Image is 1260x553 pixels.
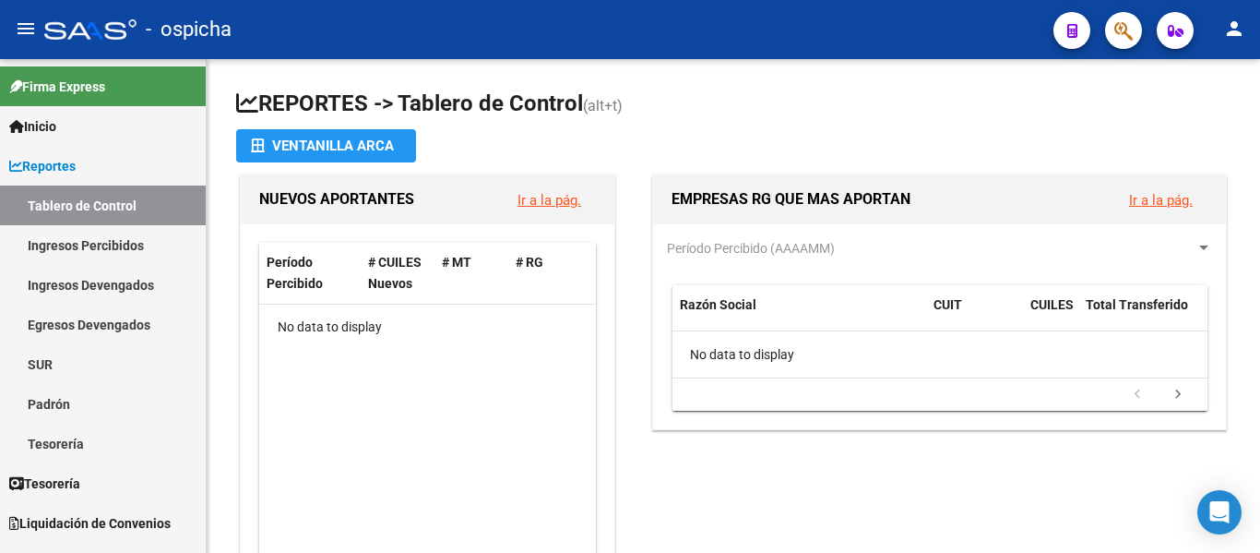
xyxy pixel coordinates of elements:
[9,116,56,137] span: Inicio
[236,89,1230,121] h1: REPORTES -> Tablero de Control
[259,190,414,208] span: NUEVOS APORTANTES
[1030,297,1074,312] span: CUILES
[9,474,80,494] span: Tesorería
[672,285,926,346] datatable-header-cell: Razón Social
[516,255,543,270] span: # RG
[146,9,232,50] span: - ospicha
[236,129,416,162] button: Ventanilla ARCA
[442,255,471,270] span: # MT
[361,243,434,304] datatable-header-cell: # CUILES Nuevos
[926,285,1023,346] datatable-header-cell: CUIT
[434,243,508,304] datatable-header-cell: # MT
[368,255,422,291] span: # CUILES Nuevos
[267,255,323,291] span: Período Percibido
[1129,192,1193,209] a: Ir a la pág.
[259,305,595,351] div: No data to display
[9,77,105,97] span: Firma Express
[1086,297,1188,312] span: Total Transferido
[15,18,37,40] mat-icon: menu
[251,129,401,162] div: Ventanilla ARCA
[9,156,76,176] span: Reportes
[517,192,581,209] a: Ir a la pág.
[1114,183,1207,217] button: Ir a la pág.
[259,243,361,304] datatable-header-cell: Período Percibido
[933,297,962,312] span: CUIT
[503,183,596,217] button: Ir a la pág.
[9,513,171,534] span: Liquidación de Convenios
[508,243,582,304] datatable-header-cell: # RG
[680,297,756,312] span: Razón Social
[1160,385,1195,405] a: go to next page
[672,331,1207,378] div: No data to display
[1120,385,1155,405] a: go to previous page
[667,241,835,256] span: Período Percibido (AAAAMM)
[583,97,623,114] span: (alt+t)
[1078,285,1207,346] datatable-header-cell: Total Transferido
[1197,490,1242,535] div: Open Intercom Messenger
[1023,285,1078,346] datatable-header-cell: CUILES
[672,190,910,208] span: EMPRESAS RG QUE MAS APORTAN
[1223,18,1245,40] mat-icon: person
